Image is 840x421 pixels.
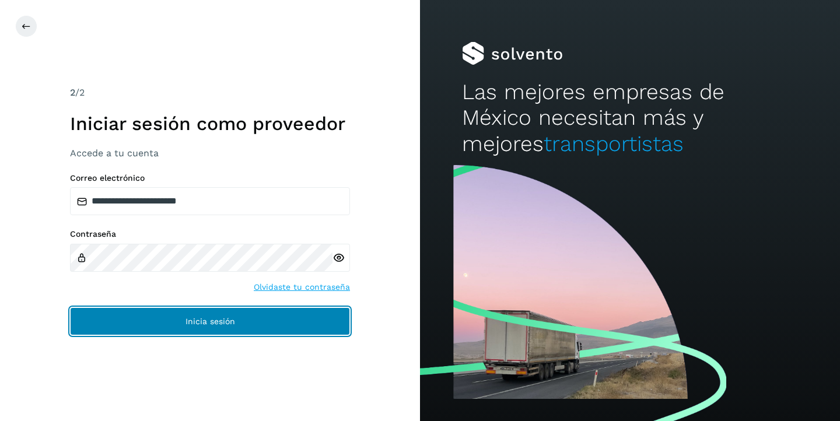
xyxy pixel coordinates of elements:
[70,113,350,135] h1: Iniciar sesión como proveedor
[70,86,350,100] div: /2
[70,173,350,183] label: Correo electrónico
[185,317,235,325] span: Inicia sesión
[462,79,798,157] h2: Las mejores empresas de México necesitan más y mejores
[70,229,350,239] label: Contraseña
[70,87,75,98] span: 2
[70,148,350,159] h3: Accede a tu cuenta
[70,307,350,335] button: Inicia sesión
[544,131,684,156] span: transportistas
[254,281,350,293] a: Olvidaste tu contraseña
